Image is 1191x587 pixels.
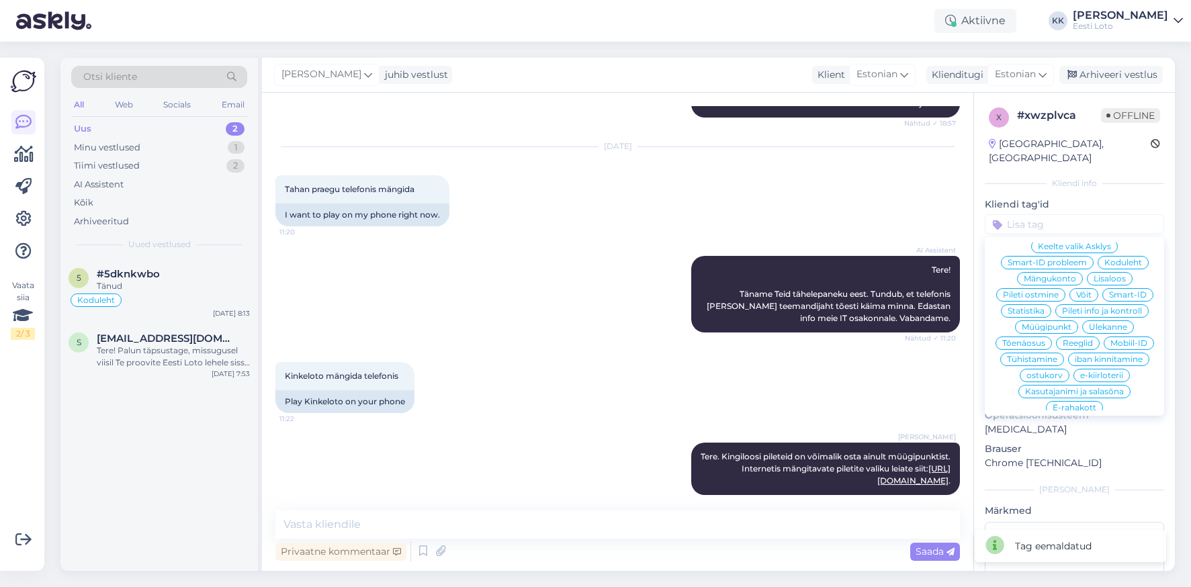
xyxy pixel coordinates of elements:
[996,112,1002,122] span: x
[1024,275,1076,283] span: Mängukonto
[285,371,398,381] span: Kinkeloto mängida telefonis
[1073,10,1183,32] a: [PERSON_NAME]Eesti Loto
[74,122,91,136] div: Uus
[11,69,36,94] img: Askly Logo
[1017,107,1101,124] div: # xwzplvca
[906,496,956,506] span: 11:30
[995,67,1036,82] span: Estonian
[77,273,81,283] span: 5
[97,332,236,345] span: silvipihlak50@gmai.com
[1063,339,1093,347] span: Reeglid
[1073,21,1168,32] div: Eesti Loto
[77,296,115,304] span: Koduleht
[1110,339,1147,347] span: Mobiil-ID
[74,159,140,173] div: Tiimi vestlused
[1104,259,1142,267] span: Koduleht
[380,68,448,82] div: juhib vestlust
[1089,323,1127,331] span: Ülekanne
[985,197,1164,212] p: Kliendi tag'id
[707,265,953,323] span: Tere! Täname Teid tähelepaneku eest. Tundub, et telefonis [PERSON_NAME] teemandijaht tõesti käima...
[97,280,250,292] div: Tänud
[1101,108,1160,123] span: Offline
[275,204,449,226] div: I want to play on my phone right now.
[212,369,250,379] div: [DATE] 7:53
[97,345,250,369] div: Tere! Palun täpsustage, missugusel viisil Te proovite Eesti Loto lehele sisse logida ning millise...
[226,159,245,173] div: 2
[128,238,191,251] span: Uued vestlused
[985,484,1164,496] div: [PERSON_NAME]
[1002,339,1045,347] span: Tõenäosus
[1073,10,1168,21] div: [PERSON_NAME]
[985,214,1164,234] input: Lisa tag
[1015,539,1092,553] div: Tag eemaldatud
[71,96,87,114] div: All
[898,432,956,442] span: [PERSON_NAME]
[1076,291,1092,299] span: Võit
[1075,355,1143,363] span: iban kinnitamine
[281,67,361,82] span: [PERSON_NAME]
[275,390,414,413] div: Play Kinkeloto on your phone
[985,456,1164,470] p: Chrome [TECHNICAL_ID]
[985,422,1164,437] p: [MEDICAL_DATA]
[985,442,1164,456] p: Brauser
[74,141,140,154] div: Minu vestlused
[1059,66,1163,84] div: Arhiveeri vestlus
[11,279,35,340] div: Vaata siia
[275,140,960,152] div: [DATE]
[112,96,136,114] div: Web
[275,543,406,561] div: Privaatne kommentaar
[1038,242,1111,251] span: Keelte valik Asklys
[926,68,983,82] div: Klienditugi
[1008,307,1045,315] span: Statistika
[906,245,956,255] span: AI Assistent
[228,141,245,154] div: 1
[701,451,953,486] span: Tere. Kingiloosi pileteid on võimalik osta ainult müügipunktist. Internetis mängitavate piletite ...
[279,227,330,237] span: 11:20
[219,96,247,114] div: Email
[812,68,845,82] div: Klient
[1053,404,1096,412] span: E-rahakott
[161,96,193,114] div: Socials
[905,333,956,343] span: Nähtud ✓ 11:20
[934,9,1016,33] div: Aktiivne
[1007,355,1057,363] span: Tühistamine
[1026,371,1063,379] span: ostukorv
[213,308,250,318] div: [DATE] 8:13
[77,337,81,347] span: s
[856,67,897,82] span: Estonian
[1094,275,1126,283] span: Lisaloos
[916,545,955,557] span: Saada
[226,122,245,136] div: 2
[285,184,414,194] span: Tahan praegu telefonis mängida
[1080,371,1123,379] span: e-kiirloterii
[74,215,129,228] div: Arhiveeritud
[989,137,1151,165] div: [GEOGRAPHIC_DATA], [GEOGRAPHIC_DATA]
[1025,388,1124,396] span: Kasutajanimi ja salasõna
[985,177,1164,189] div: Kliendi info
[1003,291,1059,299] span: Pileti ostmine
[985,408,1164,422] p: Operatsioonisüsteem
[279,414,330,424] span: 11:22
[904,118,956,128] span: Nähtud ✓ 18:57
[83,70,137,84] span: Otsi kliente
[1062,307,1142,315] span: Pileti info ja kontroll
[985,504,1164,518] p: Märkmed
[1022,323,1071,331] span: Müügipunkt
[1049,11,1067,30] div: KK
[1008,259,1087,267] span: Smart-ID probleem
[1109,291,1147,299] span: Smart-ID
[97,268,160,280] span: #5dknkwbo
[11,328,35,340] div: 2 / 3
[74,178,124,191] div: AI Assistent
[74,196,93,210] div: Kõik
